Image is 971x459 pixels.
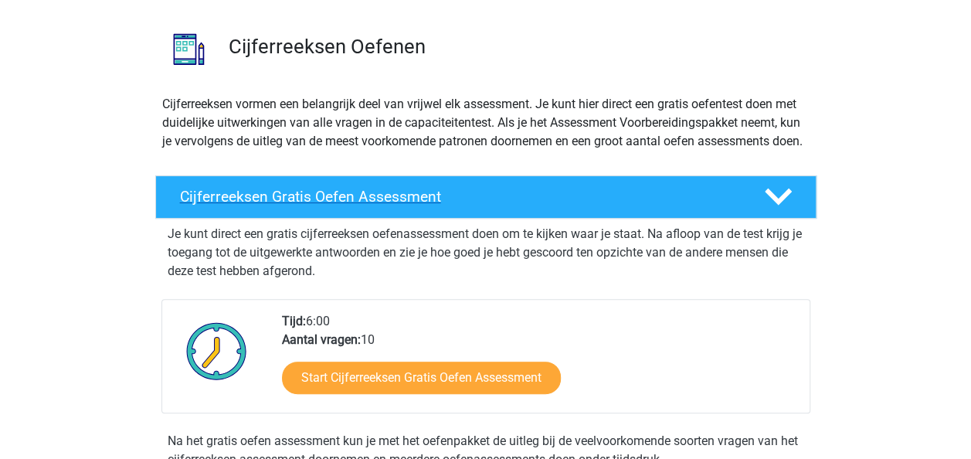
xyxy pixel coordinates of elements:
[229,35,804,59] h3: Cijferreeksen Oefenen
[162,95,810,151] p: Cijferreeksen vormen een belangrijk deel van vrijwel elk assessment. Je kunt hier direct een grat...
[282,314,306,328] b: Tijd:
[282,362,561,394] a: Start Cijferreeksen Gratis Oefen Assessment
[180,188,739,206] h4: Cijferreeksen Gratis Oefen Assessment
[168,225,804,280] p: Je kunt direct een gratis cijferreeksen oefenassessment doen om te kijken waar je staat. Na afloo...
[156,16,222,82] img: cijferreeksen
[149,175,823,219] a: Cijferreeksen Gratis Oefen Assessment
[282,332,361,347] b: Aantal vragen:
[270,312,809,413] div: 6:00 10
[178,312,256,389] img: Klok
